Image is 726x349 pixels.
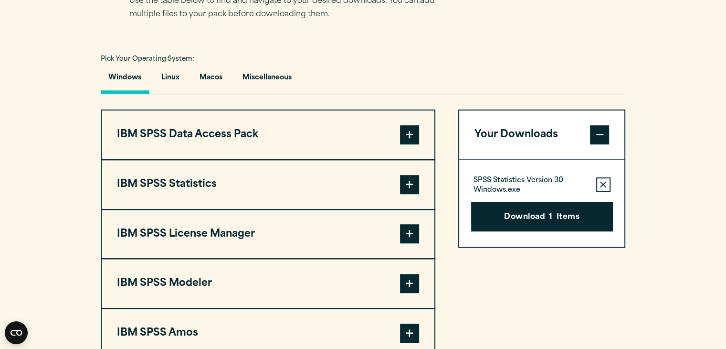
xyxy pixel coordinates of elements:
button: IBM SPSS Statistics [102,160,434,209]
button: Miscellaneous [235,66,299,94]
button: IBM SPSS License Manager [102,210,434,259]
button: IBM SPSS Modeler [102,259,434,308]
button: Your Downloads [459,110,625,159]
button: IBM SPSS Data Access Pack [102,110,434,159]
button: Download1Items [471,202,613,231]
button: Macos [192,66,230,94]
button: Linux [154,66,187,94]
span: 1 [549,211,552,224]
button: Windows [101,66,149,94]
button: Open CMP widget [5,321,28,344]
span: Pick Your Operating System: [101,56,194,62]
p: SPSS Statistics Version 30 Windows.exe [473,176,589,195]
div: Your Downloads [459,159,625,247]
